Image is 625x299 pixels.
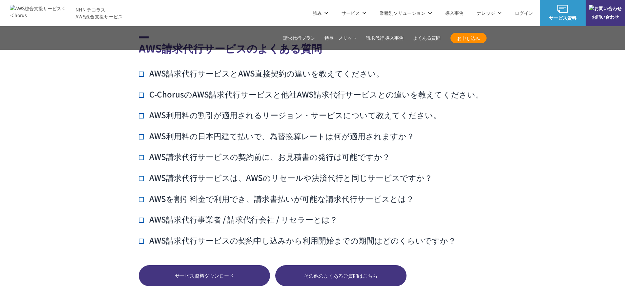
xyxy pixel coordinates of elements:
[139,172,432,183] h3: AWS請求代行サービスは、AWSのリセールや決済代行と同じサービスですか？
[139,36,487,56] h2: AWS請求代行サービスのよくある質問
[139,265,270,286] a: サービス資料ダウンロード
[477,10,502,16] p: ナレッジ
[557,5,568,13] img: AWS総合支援サービス C-Chorus サービス資料
[139,89,484,100] h3: C‑ChorusのAWS請求代行サービスと他社AWS請求代行サービスとの違いを教えてください。
[139,214,338,225] h3: AWS請求代行事業者 / 請求代行会社 / リセラーとは？
[313,10,328,16] p: 強み
[139,109,441,120] h3: AWS利用料の割引が適用されるリージョン・サービスについて教えてください。
[10,5,66,21] img: AWS総合支援サービス C-Chorus
[275,265,406,286] a: その他のよくあるご質問はこちら
[139,272,270,280] span: サービス資料ダウンロード
[139,68,384,79] h3: AWS請求代行サービスとAWS直接契約の違いを教えてください。
[10,5,123,21] a: AWS総合支援サービス C-Chorus NHN テコラスAWS総合支援サービス
[139,151,390,162] h3: AWS請求代行サービスの契約前に、お見積書の発行は可能ですか？
[283,35,315,42] a: 請求代行プラン
[413,35,441,42] a: よくある質問
[450,33,487,43] a: お申し込み
[139,235,456,246] h3: AWS請求代行サービスの契約申し込みから利用開始までの期間はどのくらいですか？
[540,14,586,21] span: サービス資料
[515,10,533,16] a: ログイン
[324,35,357,42] a: 特長・メリット
[139,130,414,141] h3: AWS利用料の日本円建て払いで、為替換算レートは何が適用されますか？
[342,10,366,16] p: サービス
[75,6,123,20] span: NHN テコラス AWS総合支援サービス
[275,272,406,280] span: その他のよくあるご質問はこちら
[589,5,622,12] img: お問い合わせ
[445,10,464,16] a: 導入事例
[380,10,432,16] p: 業種別ソリューション
[139,193,414,204] h3: AWSを割引料金で利用でき、請求書払いが可能な請求代行サービスとは？
[586,13,625,20] span: お問い合わせ
[366,35,404,42] a: 請求代行 導入事例
[450,35,487,42] span: お申し込み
